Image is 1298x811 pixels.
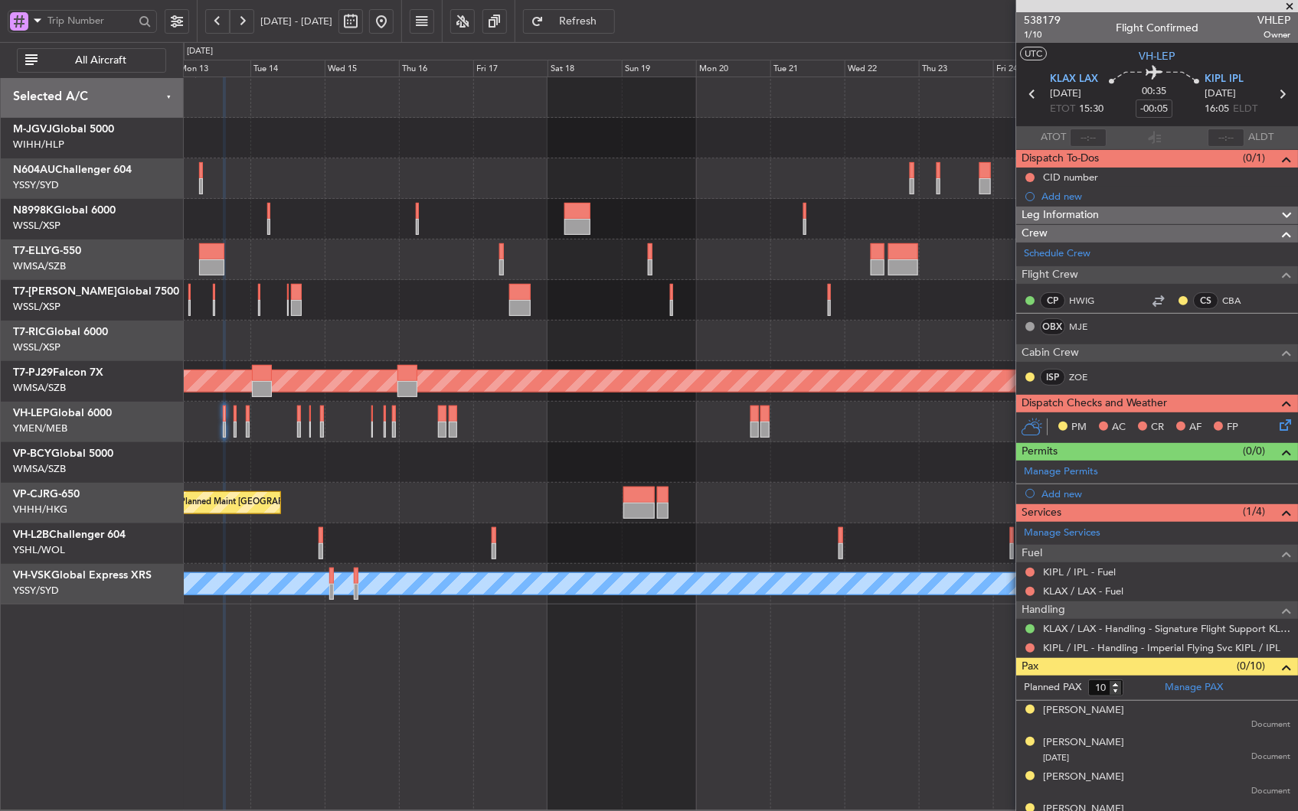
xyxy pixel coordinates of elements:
[1043,585,1123,598] a: KLAX / LAX - Fuel
[13,124,114,135] a: M-JGVJGlobal 5000
[1022,150,1099,168] span: Dispatch To-Dos
[845,60,919,78] div: Wed 22
[1189,420,1202,435] span: AF
[548,60,622,78] div: Sat 18
[770,60,845,78] div: Tue 21
[1022,207,1099,224] span: Leg Information
[17,48,166,73] button: All Aircraft
[1251,718,1290,731] span: Document
[1022,395,1167,412] span: Dispatch Checks and Weather
[1043,703,1124,718] div: [PERSON_NAME]
[1043,565,1116,578] a: KIPL / IPL - Fuel
[13,489,80,500] a: VP-CJRG-650
[13,327,46,337] span: T7-RIC
[176,60,250,78] div: Mon 13
[1205,102,1229,117] span: 16:05
[13,543,65,557] a: YSHL/WOL
[1243,443,1265,459] span: (0/0)
[13,422,67,435] a: YMEN/MEB
[13,408,50,419] span: VH-LEP
[1165,680,1223,695] a: Manage PAX
[1022,545,1042,562] span: Fuel
[13,584,59,598] a: YSSY/SYD
[13,164,55,175] span: N604AU
[1193,292,1218,309] div: CS
[1243,150,1265,166] span: (0/1)
[1069,294,1103,308] a: HWIG
[1022,601,1065,619] span: Handling
[1022,225,1048,243] span: Crew
[1070,129,1107,147] input: --:--
[473,60,548,78] div: Fri 17
[1069,320,1103,334] a: MJE
[260,15,332,28] span: [DATE] - [DATE]
[1024,526,1100,541] a: Manage Services
[696,60,770,78] div: Mon 20
[399,60,473,78] div: Thu 16
[1151,420,1164,435] span: CR
[1043,770,1124,785] div: [PERSON_NAME]
[1069,370,1103,384] a: ZOE
[1043,752,1069,764] span: [DATE]
[1251,751,1290,764] span: Document
[1222,294,1257,308] a: CBA
[547,16,610,27] span: Refresh
[13,570,152,581] a: VH-VSKGlobal Express XRS
[1041,130,1066,145] span: ATOT
[13,489,50,500] span: VP-CJR
[1205,86,1236,102] span: [DATE]
[13,529,126,540] a: VH-L2BChallenger 604
[1227,420,1238,435] span: FP
[1251,785,1290,798] span: Document
[993,60,1067,78] div: Fri 24
[1024,12,1061,28] span: 538179
[1243,503,1265,519] span: (1/4)
[1071,420,1087,435] span: PM
[13,503,67,516] a: VHHH/HKG
[41,55,161,66] span: All Aircraft
[13,327,108,337] a: T7-RICGlobal 6000
[1024,464,1098,480] a: Manage Permits
[1233,102,1257,117] span: ELDT
[1043,622,1290,635] a: KLAX / LAX - Handling - Signature Flight Support KLAX / LAX
[1022,344,1079,362] span: Cabin Crew
[1022,443,1058,461] span: Permits
[13,448,113,459] a: VP-BCYGlobal 5000
[1040,369,1065,386] div: ISP
[47,9,134,32] input: Trip Number
[919,60,993,78] div: Thu 23
[1022,266,1078,284] span: Flight Crew
[1257,12,1290,28] span: VHLEP
[13,178,59,192] a: YSSY/SYD
[13,367,53,378] span: T7-PJ29
[1050,86,1081,102] span: [DATE]
[13,246,51,256] span: T7-ELLY
[1024,28,1061,41] span: 1/10
[1020,47,1047,60] button: UTC
[622,60,696,78] div: Sun 19
[1022,658,1038,676] span: Pax
[13,381,66,395] a: WMSA/SZB
[1024,246,1090,262] a: Schedule Crew
[13,408,112,419] a: VH-LEPGlobal 6000
[13,138,64,151] a: WIHH/HLP
[187,45,213,58] div: [DATE]
[1043,641,1280,654] a: KIPL / IPL - Handling - Imperial Flying Svc KIPL / IPL
[13,367,103,378] a: T7-PJ29Falcon 7X
[1041,487,1290,500] div: Add new
[1257,28,1290,41] span: Owner
[1022,504,1061,522] span: Services
[13,448,51,459] span: VP-BCY
[1040,318,1065,335] div: OBX
[13,340,60,354] a: WSSL/XSP
[13,164,132,175] a: N604AUChallenger 604
[13,286,179,297] a: T7-[PERSON_NAME]Global 7500
[13,529,49,540] span: VH-L2B
[1079,102,1103,117] span: 15:30
[523,9,615,34] button: Refresh
[13,124,52,135] span: M-JGVJ
[1237,658,1265,674] span: (0/10)
[1116,21,1198,37] div: Flight Confirmed
[13,205,116,216] a: N8998KGlobal 6000
[13,286,117,297] span: T7-[PERSON_NAME]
